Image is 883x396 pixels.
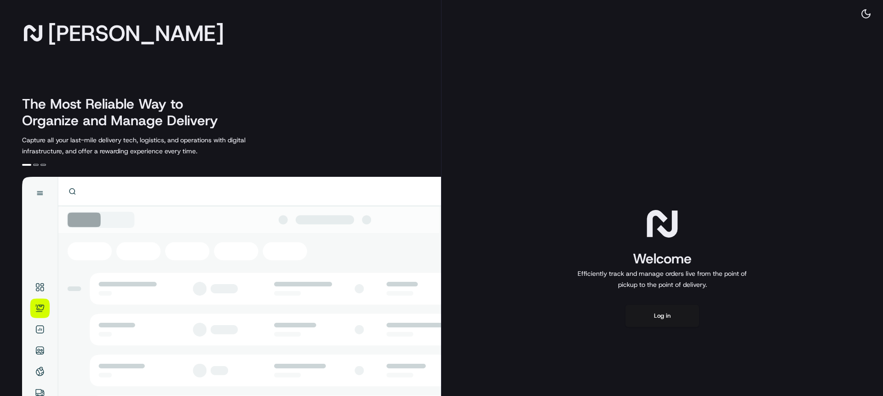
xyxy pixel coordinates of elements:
p: Efficiently track and manage orders live from the point of pickup to the point of delivery. [574,268,751,290]
h1: Welcome [574,250,751,268]
button: Log in [625,305,699,327]
p: Capture all your last-mile delivery tech, logistics, and operations with digital infrastructure, ... [22,134,287,157]
h2: The Most Reliable Way to Organize and Manage Delivery [22,96,228,129]
span: [PERSON_NAME] [48,24,224,42]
